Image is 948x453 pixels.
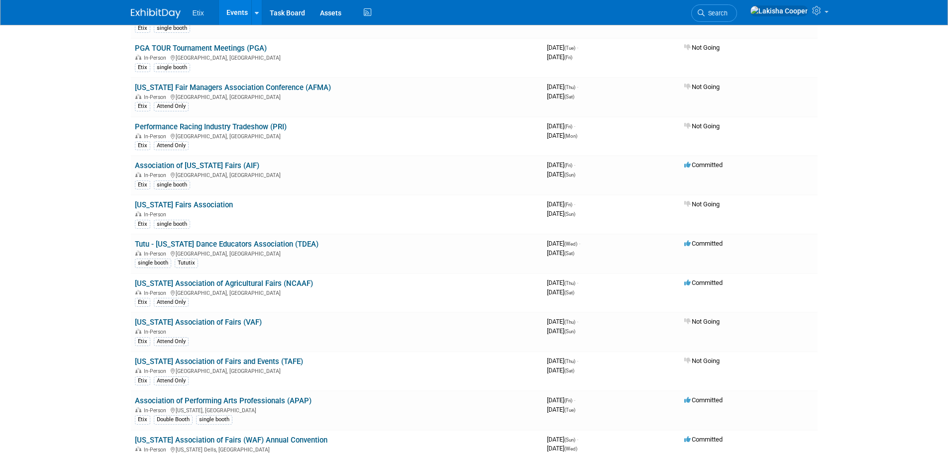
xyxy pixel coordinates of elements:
[564,446,577,452] span: (Wed)
[564,329,575,334] span: (Sun)
[574,161,575,169] span: -
[135,447,141,452] img: In-Person Event
[135,181,150,189] div: Etix
[547,240,580,247] span: [DATE]
[175,259,198,268] div: Tututix
[135,122,287,131] a: Performance Racing Industry Tradeshow (PRI)
[564,319,575,325] span: (Thu)
[547,92,574,100] span: [DATE]
[154,337,189,346] div: Attend Only
[144,407,169,414] span: In-Person
[135,55,141,60] img: In-Person Event
[564,290,574,295] span: (Sat)
[564,124,572,129] span: (Fri)
[135,415,150,424] div: Etix
[547,357,578,364] span: [DATE]
[564,45,575,51] span: (Tue)
[135,240,318,249] a: Tutu - [US_STATE] Dance Educators Association (TDEA)
[577,436,578,443] span: -
[750,5,808,16] img: Lakisha Cooper
[135,211,141,216] img: In-Person Event
[135,288,539,296] div: [GEOGRAPHIC_DATA], [GEOGRAPHIC_DATA]
[547,200,575,208] span: [DATE]
[684,122,720,130] span: Not Going
[564,172,575,178] span: (Sun)
[135,290,141,295] img: In-Person Event
[564,163,572,168] span: (Fri)
[135,445,539,453] div: [US_STATE] Dells, [GEOGRAPHIC_DATA]
[564,251,574,256] span: (Sat)
[135,279,313,288] a: [US_STATE] Association of Agricultural Fairs (NCAAF)
[154,220,190,229] div: single booth
[547,318,578,325] span: [DATE]
[547,327,575,335] span: [DATE]
[547,396,575,404] span: [DATE]
[135,171,539,179] div: [GEOGRAPHIC_DATA], [GEOGRAPHIC_DATA]
[564,55,572,60] span: (Fri)
[547,44,578,51] span: [DATE]
[547,445,577,452] span: [DATE]
[144,211,169,218] span: In-Person
[547,161,575,169] span: [DATE]
[135,436,327,445] a: [US_STATE] Association of Fairs (WAF) Annual Convention
[154,376,189,385] div: Attend Only
[154,141,189,150] div: Attend Only
[135,161,259,170] a: Association of [US_STATE] Fairs (AIF)
[691,4,737,22] a: Search
[577,83,578,91] span: -
[135,92,539,100] div: [GEOGRAPHIC_DATA], [GEOGRAPHIC_DATA]
[547,288,574,296] span: [DATE]
[154,102,189,111] div: Attend Only
[135,200,233,209] a: [US_STATE] Fairs Association
[196,415,232,424] div: single booth
[574,396,575,404] span: -
[564,94,574,99] span: (Sat)
[135,329,141,334] img: In-Person Event
[135,24,150,33] div: Etix
[547,53,572,61] span: [DATE]
[135,141,150,150] div: Etix
[135,44,267,53] a: PGA TOUR Tournament Meetings (PGA)
[144,55,169,61] span: In-Person
[193,9,204,17] span: Etix
[577,44,578,51] span: -
[135,396,312,405] a: Association of Performing Arts Professionals (APAP)
[154,415,193,424] div: Double Booth
[135,249,539,257] div: [GEOGRAPHIC_DATA], [GEOGRAPHIC_DATA]
[154,298,189,307] div: Attend Only
[135,406,539,414] div: [US_STATE], [GEOGRAPHIC_DATA]
[135,53,539,61] div: [GEOGRAPHIC_DATA], [GEOGRAPHIC_DATA]
[135,259,171,268] div: single booth
[547,83,578,91] span: [DATE]
[547,436,578,443] span: [DATE]
[135,368,141,373] img: In-Person Event
[135,83,331,92] a: [US_STATE] Fair Managers Association Conference (AFMA)
[144,290,169,296] span: In-Person
[135,376,150,385] div: Etix
[705,9,728,17] span: Search
[154,181,190,189] div: single booth
[547,366,574,374] span: [DATE]
[574,200,575,208] span: -
[564,211,575,217] span: (Sun)
[684,318,720,325] span: Not Going
[135,63,150,72] div: Etix
[547,249,574,257] span: [DATE]
[684,240,723,247] span: Committed
[135,298,150,307] div: Etix
[144,133,169,140] span: In-Person
[135,220,150,229] div: Etix
[547,171,575,178] span: [DATE]
[564,437,575,443] span: (Sun)
[144,94,169,100] span: In-Person
[135,318,262,327] a: [US_STATE] Association of Fairs (VAF)
[144,368,169,374] span: In-Person
[577,318,578,325] span: -
[684,200,720,208] span: Not Going
[144,329,169,335] span: In-Person
[577,279,578,286] span: -
[547,406,575,413] span: [DATE]
[684,161,723,169] span: Committed
[135,94,141,99] img: In-Person Event
[547,279,578,286] span: [DATE]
